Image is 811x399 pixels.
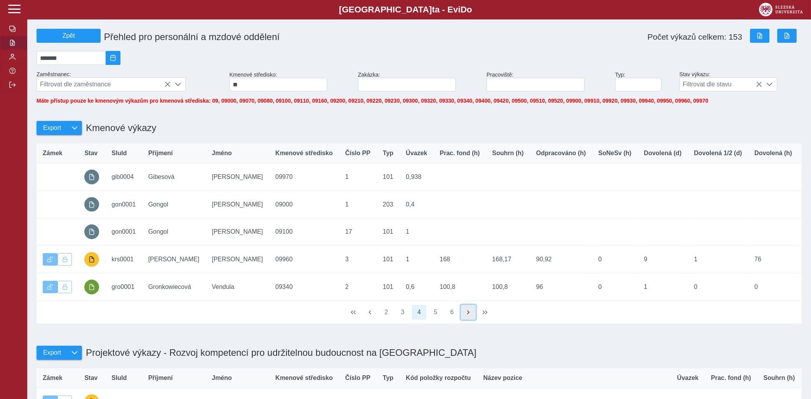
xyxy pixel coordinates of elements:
[105,246,142,273] td: krs0001
[58,253,72,266] button: Uzamknout lze pouze výkaz, který je podepsán a schválen.
[269,191,339,218] td: 09000
[406,374,471,381] span: Kód položky rozpočtu
[677,374,698,381] span: Úvazek
[339,163,377,191] td: 1
[212,374,232,381] span: Jméno
[428,305,443,320] button: 5
[43,253,58,266] button: Výkaz je odemčen.
[269,163,339,191] td: 09970
[644,150,682,157] span: Dovolená (d)
[377,218,399,246] td: 101
[43,281,58,293] button: Výkaz je odemčen.
[105,163,142,191] td: gib0004
[377,191,399,218] td: 203
[206,273,269,301] td: Vendula
[777,29,797,43] button: Export do PDF
[377,273,399,301] td: 101
[276,150,333,157] span: Kmenové středisko
[339,246,377,273] td: 3
[612,68,676,94] div: Typ:
[33,68,226,94] div: Zaměstnanec:
[148,150,173,157] span: Příjmení
[58,281,72,293] button: Uzamknout lze pouze výkaz, který je podepsán a schválen.
[43,349,61,356] span: Export
[212,150,232,157] span: Jméno
[82,343,476,362] h1: Projektové výkazy - Rozvoj kompetencí pro udržitelnou budoucnost na [GEOGRAPHIC_DATA]
[592,246,638,273] td: 0
[383,374,393,381] span: Typ
[101,28,487,45] h1: Přehled pro personální a mzdové oddělení
[84,374,98,381] span: Stav
[399,218,433,246] td: 1
[37,121,67,135] button: Export
[105,218,142,246] td: gon0001
[748,246,798,273] td: 76
[395,305,410,320] button: 3
[486,273,530,301] td: 100,8
[142,246,206,273] td: [PERSON_NAME]
[647,32,742,42] span: Počet výkazů celkem: 153
[406,150,427,157] span: Úvazek
[84,170,99,184] button: prázdný
[598,150,631,157] span: SoNeSv (h)
[142,218,206,246] td: Gongol
[676,68,805,94] div: Stav výkazu:
[43,124,61,131] span: Export
[460,5,467,14] span: D
[467,5,472,14] span: o
[339,191,377,218] td: 1
[105,273,142,301] td: gro0001
[37,98,708,104] span: Máte přístup pouze ke kmenovým výkazům pro kmenová střediska: 09, 09000, 09070, 09080, 09100, 091...
[84,224,99,239] button: prázdný
[711,374,751,381] span: Prac. fond (h)
[82,119,156,137] h1: Kmenové výkazy
[339,273,377,301] td: 2
[112,150,127,157] span: SluId
[759,3,803,16] img: logo_web_su.png
[638,273,688,301] td: 1
[206,246,269,273] td: [PERSON_NAME]
[445,305,459,320] button: 6
[37,29,101,43] button: Zpět
[43,150,63,157] span: Zámek
[688,273,748,301] td: 0
[40,32,97,39] span: Zpět
[377,246,399,273] td: 101
[483,374,522,381] span: Název pozice
[764,374,795,381] span: Souhrn (h)
[269,273,339,301] td: 09340
[84,280,99,294] button: podepsáno
[434,273,486,301] td: 100,8
[536,150,586,157] span: Odpracováno (h)
[339,218,377,246] td: 17
[530,273,592,301] td: 96
[84,150,98,157] span: Stav
[486,246,530,273] td: 168,17
[399,191,433,218] td: 0,4
[23,5,788,15] b: [GEOGRAPHIC_DATA] a - Evi
[432,5,434,14] span: t
[43,374,63,381] span: Zámek
[383,150,393,157] span: Typ
[638,246,688,273] td: 9
[112,374,127,381] span: SluId
[530,246,592,273] td: 90,92
[226,68,355,94] div: Kmenové středisko:
[269,218,339,246] td: 09100
[688,246,748,273] td: 1
[37,346,67,360] button: Export
[106,51,120,65] button: 2025/08
[379,305,394,320] button: 2
[592,273,638,301] td: 0
[84,197,99,212] button: prázdný
[206,191,269,218] td: [PERSON_NAME]
[206,218,269,246] td: [PERSON_NAME]
[142,191,206,218] td: Gongol
[276,374,333,381] span: Kmenové středisko
[142,163,206,191] td: Gibesová
[269,246,339,273] td: 09960
[37,78,171,91] span: Filtrovat dle zaměstnance
[355,68,483,94] div: Zakázka:
[750,29,769,43] button: Export do Excelu
[345,374,370,381] span: Číslo PP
